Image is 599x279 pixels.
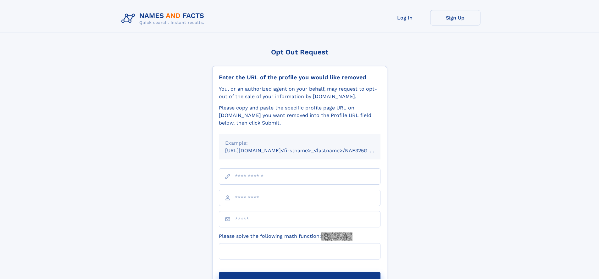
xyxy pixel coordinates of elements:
[219,104,380,127] div: Please copy and paste the specific profile page URL on [DOMAIN_NAME] you want removed into the Pr...
[219,85,380,100] div: You, or an authorized agent on your behalf, may request to opt-out of the sale of your informatio...
[380,10,430,25] a: Log In
[119,10,209,27] img: Logo Names and Facts
[212,48,387,56] div: Opt Out Request
[219,232,352,241] label: Please solve the following math function:
[430,10,480,25] a: Sign Up
[219,74,380,81] div: Enter the URL of the profile you would like removed
[225,139,374,147] div: Example:
[225,148,392,153] small: [URL][DOMAIN_NAME]<firstname>_<lastname>/NAF325G-xxxxxxxx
